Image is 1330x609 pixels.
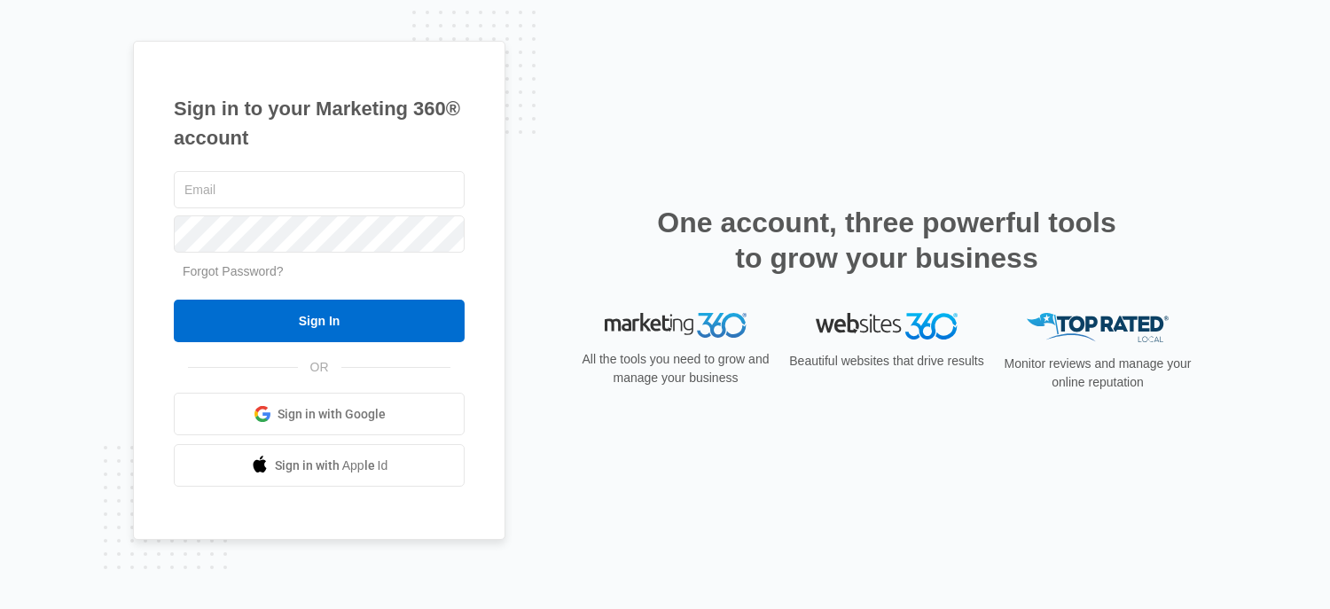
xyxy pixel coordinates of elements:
h1: Sign in to your Marketing 360® account [174,94,465,152]
a: Forgot Password? [183,264,284,278]
span: OR [298,358,341,377]
h2: One account, three powerful tools to grow your business [652,205,1122,276]
a: Sign in with Google [174,393,465,435]
input: Email [174,171,465,208]
p: Beautiful websites that drive results [787,352,986,371]
img: Websites 360 [816,313,958,339]
span: Sign in with Apple Id [275,457,388,475]
p: All the tools you need to grow and manage your business [576,350,775,387]
span: Sign in with Google [278,405,386,424]
img: Marketing 360 [605,313,747,338]
input: Sign In [174,300,465,342]
a: Sign in with Apple Id [174,444,465,487]
img: Top Rated Local [1027,313,1169,342]
p: Monitor reviews and manage your online reputation [998,355,1197,392]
